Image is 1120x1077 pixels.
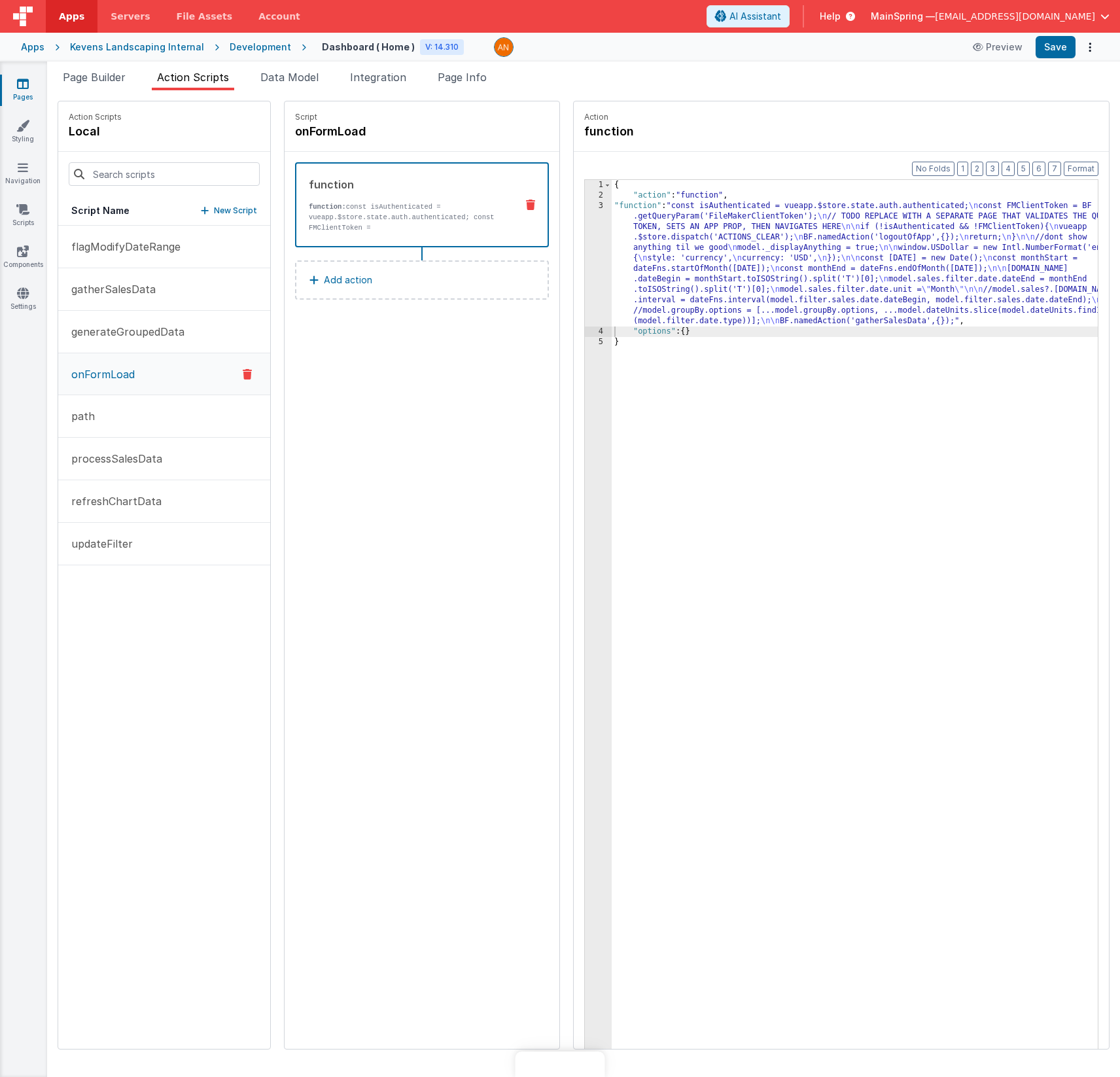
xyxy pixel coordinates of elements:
span: Action Scripts [157,71,229,84]
p: Add action [324,272,372,288]
button: Preview [965,37,1030,58]
button: MainSpring — [EMAIL_ADDRESS][DOMAIN_NAME] [871,10,1110,23]
button: refreshChartData [58,480,270,523]
div: 2 [585,190,612,201]
button: Add action [295,260,549,300]
button: 4 [1002,162,1015,176]
button: path [58,395,270,438]
span: [EMAIL_ADDRESS][DOMAIN_NAME] [935,10,1095,23]
button: Options [1081,38,1099,56]
input: Search scripts [69,162,260,186]
div: V: 14.310 [420,39,464,55]
span: Page Info [438,71,487,84]
button: 5 [1017,162,1030,176]
button: 1 [957,162,968,176]
button: Save [1036,36,1076,58]
div: Development [230,41,291,54]
p: Action Scripts [69,112,122,122]
button: flagModifyDateRange [58,226,270,268]
span: Integration [350,71,406,84]
button: 7 [1048,162,1061,176]
div: Kevens Landscaping Internal [70,41,204,54]
div: 5 [585,337,612,347]
span: Help [820,10,841,23]
p: New Script [214,204,257,217]
button: 3 [986,162,999,176]
div: function [309,177,506,192]
div: 3 [585,201,612,327]
button: New Script [201,204,257,217]
p: path [63,408,95,424]
h4: function [584,122,780,141]
p: flagModifyDateRange [63,239,181,255]
button: AI Assistant [707,5,790,27]
button: onFormLoad [58,353,270,395]
span: Servers [111,10,150,23]
strong: function: [309,203,346,211]
p: refreshChartData [63,493,162,509]
p: onFormLoad [63,366,135,382]
button: 6 [1032,162,1045,176]
span: Page Builder [63,71,126,84]
p: Script [295,112,549,122]
button: No Folds [912,162,954,176]
div: 1 [585,180,612,190]
button: generateGroupedData [58,311,270,353]
h4: local [69,122,122,141]
button: 2 [971,162,983,176]
span: Data Model [260,71,319,84]
div: Apps [21,41,44,54]
span: Apps [59,10,84,23]
p: const isAuthenticated = vueapp.$store.state.auth.authenticated; const FMClientToken = BF.getQuery... [309,202,506,275]
p: gatherSalesData [63,281,156,297]
button: Format [1064,162,1098,176]
span: AI Assistant [729,10,781,23]
h4: onFormLoad [295,122,491,141]
button: gatherSalesData [58,268,270,311]
div: 4 [585,327,612,337]
button: updateFilter [58,523,270,565]
h5: Script Name [71,204,130,217]
p: generateGroupedData [63,324,184,340]
span: File Assets [177,10,233,23]
p: Action [584,112,1098,122]
img: 63cd5caa8a31f9d016618d4acf466499 [495,38,513,56]
p: processSalesData [63,451,162,467]
p: updateFilter [63,536,133,552]
span: MainSpring — [871,10,935,23]
h4: Dashboard ( Home ) [322,42,415,52]
button: processSalesData [58,438,270,480]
